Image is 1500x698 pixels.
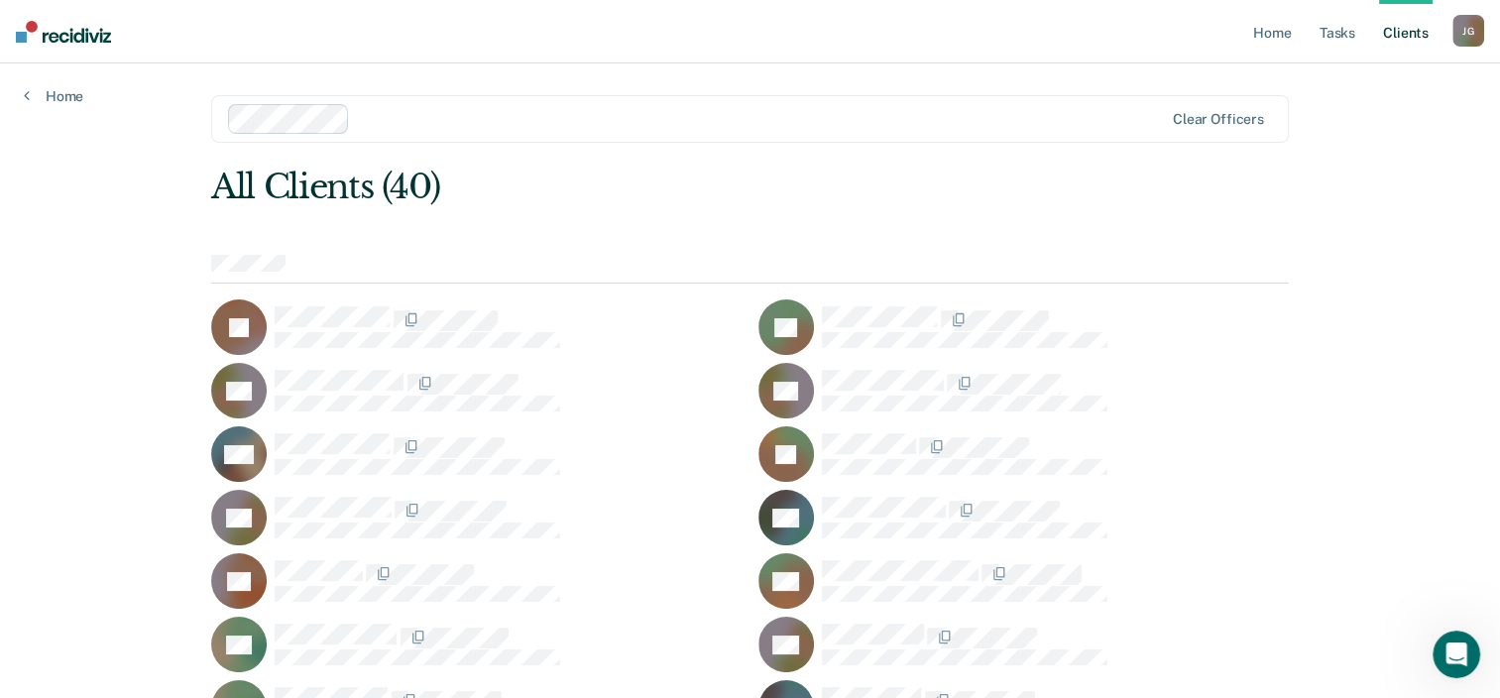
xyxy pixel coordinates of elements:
button: JG [1452,15,1484,47]
div: Clear officers [1173,111,1264,128]
div: All Clients (40) [211,167,1073,207]
img: Recidiviz [16,21,111,43]
a: Home [24,87,83,105]
div: J G [1452,15,1484,47]
iframe: Intercom live chat [1433,631,1480,678]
